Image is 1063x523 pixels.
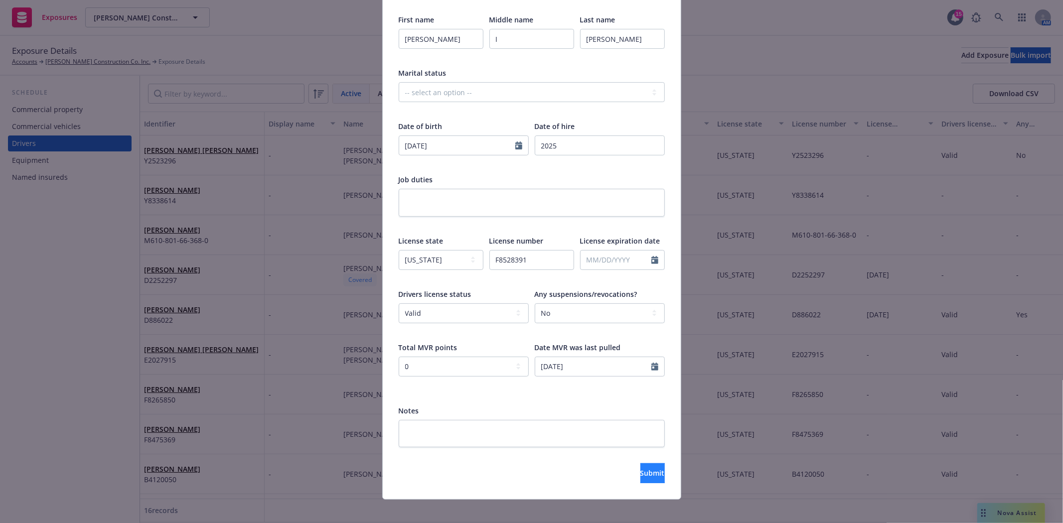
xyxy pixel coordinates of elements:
[399,122,443,131] span: Date of birth
[535,289,637,299] span: Any suspensions/revocations?
[399,68,447,78] span: Marital status
[399,289,471,299] span: Drivers license status
[535,343,621,352] span: Date MVR was last pulled
[581,251,651,269] input: MM/DD/YYYY
[580,15,615,24] span: Last name
[489,236,544,246] span: License number
[399,236,444,246] span: License state
[580,236,660,246] span: License expiration date
[651,363,658,371] svg: Calendar
[399,175,433,184] span: Job duties
[535,357,651,376] input: MM/DD/YYYY
[640,468,665,478] span: Submit
[399,136,515,155] input: MM/DD/YYYY
[651,256,658,264] svg: Calendar
[515,141,522,149] svg: Calendar
[489,15,534,24] span: Middle name
[535,122,575,131] span: Date of hire
[399,15,435,24] span: First name
[399,343,457,352] span: Total MVR points
[640,463,665,483] button: Submit
[399,406,419,415] span: Notes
